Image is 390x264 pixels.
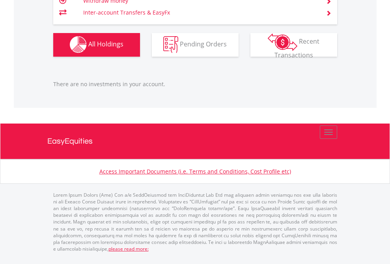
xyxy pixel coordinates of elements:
p: Lorem Ipsum Dolors (Ame) Con a/e SeddOeiusmod tem InciDiduntut Lab Etd mag aliquaen admin veniamq... [53,192,337,252]
span: Pending Orders [180,40,227,48]
img: transactions-zar-wht.png [268,33,297,51]
button: Recent Transactions [250,33,337,57]
span: Recent Transactions [274,37,320,59]
a: please read more: [108,246,149,252]
a: Access Important Documents (i.e. Terms and Conditions, Cost Profile etc) [99,168,291,175]
img: pending_instructions-wht.png [163,36,178,53]
img: holdings-wht.png [70,36,87,53]
button: All Holdings [53,33,140,57]
p: There are no investments in your account. [53,80,337,88]
span: All Holdings [88,40,123,48]
td: Inter-account Transfers & EasyFx [83,7,316,18]
a: EasyEquities [47,124,343,159]
button: Pending Orders [152,33,239,57]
